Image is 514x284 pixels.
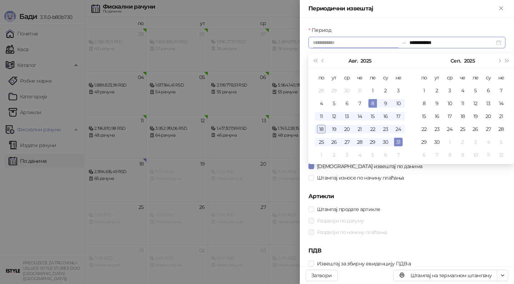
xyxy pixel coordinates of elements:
[394,138,403,146] div: 31
[443,97,456,110] td: 2025-09-10
[317,86,326,95] div: 28
[445,112,454,121] div: 17
[317,151,326,159] div: 1
[330,125,338,133] div: 19
[368,86,377,95] div: 1
[314,162,425,170] span: [DEMOGRAPHIC_DATA] извештај по данима
[495,136,508,148] td: 2025-10-05
[379,110,392,123] td: 2025-08-16
[497,99,505,108] div: 14
[484,125,493,133] div: 27
[418,71,430,84] th: по
[353,123,366,136] td: 2025-08-21
[497,86,505,95] div: 7
[443,123,456,136] td: 2025-09-24
[315,148,328,161] td: 2025-09-01
[469,136,482,148] td: 2025-10-03
[484,99,493,108] div: 13
[430,71,443,84] th: ут
[392,123,405,136] td: 2025-08-24
[341,97,353,110] td: 2025-08-06
[420,99,428,108] div: 8
[353,71,366,84] th: че
[361,54,371,68] button: Изабери годину
[315,136,328,148] td: 2025-08-25
[328,148,341,161] td: 2025-09-02
[458,138,467,146] div: 2
[343,125,351,133] div: 20
[420,151,428,159] div: 6
[456,97,469,110] td: 2025-09-11
[471,86,480,95] div: 5
[497,151,505,159] div: 12
[392,71,405,84] th: не
[458,151,467,159] div: 9
[464,54,475,68] button: Изабери годину
[348,54,358,68] button: Изабери месец
[341,123,353,136] td: 2025-08-20
[392,84,405,97] td: 2025-08-03
[495,71,508,84] th: не
[495,54,503,68] button: Следећи месец (PageDown)
[394,99,403,108] div: 10
[471,125,480,133] div: 26
[497,4,505,13] button: Close
[368,125,377,133] div: 22
[368,99,377,108] div: 8
[484,138,493,146] div: 4
[328,71,341,84] th: ут
[482,84,495,97] td: 2025-09-06
[379,84,392,97] td: 2025-08-02
[319,54,327,68] button: Претходни месец (PageUp)
[379,136,392,148] td: 2025-08-30
[484,151,493,159] div: 11
[443,84,456,97] td: 2025-09-03
[394,125,403,133] div: 24
[433,99,441,108] div: 9
[317,138,326,146] div: 25
[458,86,467,95] div: 4
[368,112,377,121] div: 15
[430,123,443,136] td: 2025-09-23
[430,148,443,161] td: 2025-10-07
[381,99,390,108] div: 9
[394,151,403,159] div: 7
[356,86,364,95] div: 31
[469,110,482,123] td: 2025-09-19
[456,110,469,123] td: 2025-09-18
[469,148,482,161] td: 2025-10-10
[353,97,366,110] td: 2025-08-07
[458,125,467,133] div: 25
[392,97,405,110] td: 2025-08-10
[471,151,480,159] div: 10
[482,71,495,84] th: су
[497,138,505,146] div: 5
[343,86,351,95] div: 30
[314,228,389,236] span: Раздвоји по начину плаћања
[401,40,407,45] span: swap-right
[328,123,341,136] td: 2025-08-19
[366,84,379,97] td: 2025-08-01
[356,151,364,159] div: 4
[381,138,390,146] div: 30
[445,125,454,133] div: 24
[353,110,366,123] td: 2025-08-14
[379,71,392,84] th: су
[420,112,428,121] div: 15
[356,112,364,121] div: 14
[343,151,351,159] div: 3
[341,148,353,161] td: 2025-09-03
[456,148,469,161] td: 2025-10-09
[315,71,328,84] th: по
[366,136,379,148] td: 2025-08-29
[482,110,495,123] td: 2025-09-20
[330,151,338,159] div: 2
[356,138,364,146] div: 28
[456,123,469,136] td: 2025-09-25
[311,54,319,68] button: Претходна година (Control + left)
[401,40,407,45] span: to
[469,97,482,110] td: 2025-09-12
[366,123,379,136] td: 2025-08-22
[306,270,338,281] button: Затвори
[330,138,338,146] div: 26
